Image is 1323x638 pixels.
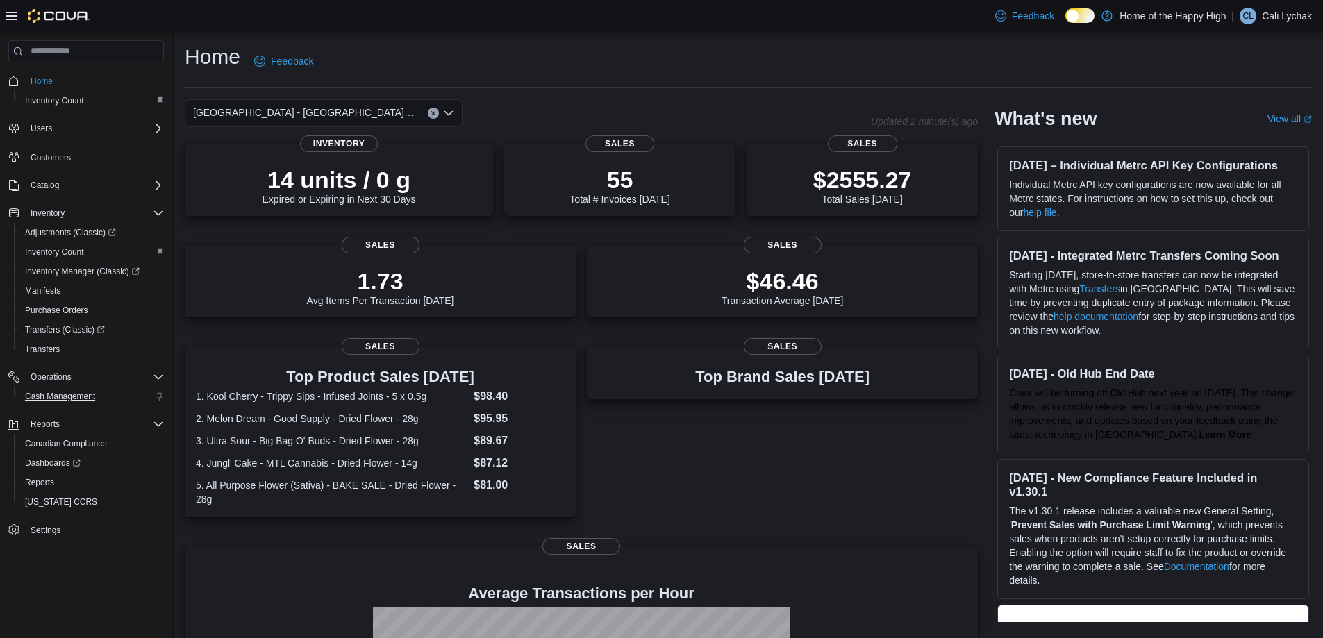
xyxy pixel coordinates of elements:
dt: 2. Melon Dream - Good Supply - Dried Flower - 28g [196,412,468,426]
div: Transaction Average [DATE] [722,267,844,306]
span: Transfers [19,341,164,358]
img: Cova [28,9,90,23]
span: Sales [342,237,419,253]
strong: Prevent Sales with Purchase Limit Warning [1011,519,1210,530]
div: Cali Lychak [1240,8,1256,24]
span: [GEOGRAPHIC_DATA] - [GEOGRAPHIC_DATA] - Fire & Flower [193,104,414,121]
span: Cash Management [19,388,164,405]
span: Sales [744,237,822,253]
button: Reports [3,414,169,434]
a: Reports [19,474,60,491]
span: Inventory [25,205,164,221]
a: Canadian Compliance [19,435,113,452]
button: Reports [14,473,169,492]
span: Operations [25,369,164,385]
span: Inventory [31,208,65,219]
span: Reports [25,416,164,433]
span: Transfers [25,344,60,355]
a: Transfers (Classic) [14,320,169,339]
p: 55 [569,166,669,194]
button: Operations [3,367,169,387]
h2: What's new [995,108,1097,130]
button: Catalog [25,177,65,194]
dt: 5. All Purpose Flower (Sativa) - BAKE SALE - Dried Flower - 28g [196,478,468,506]
button: Inventory Count [14,242,169,262]
button: [US_STATE] CCRS [14,492,169,512]
button: Settings [3,520,169,540]
a: Adjustments (Classic) [14,223,169,242]
input: Dark Mode [1065,8,1095,23]
span: Sales [342,338,419,355]
h3: Top Product Sales [DATE] [196,369,565,385]
span: Home [31,76,53,87]
a: Manifests [19,283,66,299]
button: Transfers [14,339,169,359]
nav: Complex example [8,65,164,576]
p: Home of the Happy High [1120,8,1226,24]
dd: $95.95 [474,410,565,427]
span: [US_STATE] CCRS [25,496,97,507]
dt: 3. Ultra Sour - Big Bag O' Buds - Dried Flower - 28g [196,434,468,448]
span: Purchase Orders [25,305,88,316]
span: Dashboards [19,455,164,471]
span: Inventory Count [19,92,164,109]
button: Canadian Compliance [14,434,169,453]
div: Avg Items Per Transaction [DATE] [307,267,454,306]
a: Dashboards [19,455,86,471]
span: Inventory Count [25,95,84,106]
a: Settings [25,522,66,539]
a: Home [25,73,58,90]
span: Home [25,72,164,90]
button: Manifests [14,281,169,301]
div: Total Sales [DATE] [813,166,912,205]
span: Reports [25,477,54,488]
button: Users [25,120,58,137]
span: Dark Mode [1065,23,1066,24]
dd: $89.67 [474,433,565,449]
p: Individual Metrc API key configurations are now available for all Metrc states. For instructions ... [1009,178,1297,219]
h3: [DATE] – Individual Metrc API Key Configurations [1009,158,1297,172]
span: Reports [19,474,164,491]
h4: Average Transactions per Hour [196,585,967,602]
dd: $98.40 [474,388,565,405]
a: Transfers [19,341,65,358]
span: Customers [25,148,164,165]
span: CL [1242,8,1253,24]
span: Manifests [19,283,164,299]
button: Reports [25,416,65,433]
a: Feedback [249,47,319,75]
button: Inventory [25,205,70,221]
span: Canadian Compliance [19,435,164,452]
button: Home [3,71,169,91]
span: Adjustments (Classic) [25,227,116,238]
span: Adjustments (Classic) [19,224,164,241]
p: Starting [DATE], store-to-store transfers can now be integrated with Metrc using in [GEOGRAPHIC_D... [1009,268,1297,337]
a: help file [1023,207,1056,218]
span: Dashboards [25,457,81,469]
span: Users [25,120,164,137]
a: Customers [25,149,76,166]
h3: [DATE] - New Compliance Feature Included in v1.30.1 [1009,471,1297,498]
span: Users [31,123,52,134]
p: $46.46 [722,267,844,295]
p: $2555.27 [813,166,912,194]
a: Adjustments (Classic) [19,224,122,241]
a: Dashboards [14,453,169,473]
span: Sales [542,538,620,555]
a: Transfers (Classic) [19,321,110,338]
span: Reports [31,419,60,430]
strong: Learn More [1199,429,1251,440]
a: Inventory Count [19,244,90,260]
svg: External link [1304,115,1312,124]
button: Clear input [428,108,439,119]
span: Sales [828,135,897,152]
h3: [DATE] - Old Hub End Date [1009,367,1297,380]
a: help documentation [1054,311,1138,322]
span: Feedback [1012,9,1054,23]
span: Customers [31,152,71,163]
a: Inventory Manager (Classic) [19,263,145,280]
button: Inventory Count [14,91,169,110]
p: | [1232,8,1235,24]
button: Cash Management [14,387,169,406]
p: The v1.30.1 release includes a valuable new General Setting, ' ', which prevents sales when produ... [1009,504,1297,587]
